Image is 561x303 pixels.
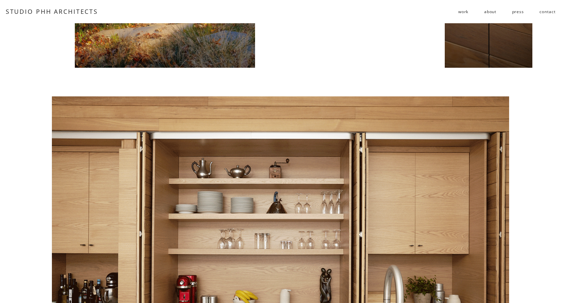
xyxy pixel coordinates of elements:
span: work [458,7,468,17]
a: STUDIO PHH ARCHITECTS [6,7,98,16]
a: folder dropdown [458,6,468,17]
a: about [484,6,496,17]
a: press [512,6,524,17]
a: contact [539,6,555,17]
